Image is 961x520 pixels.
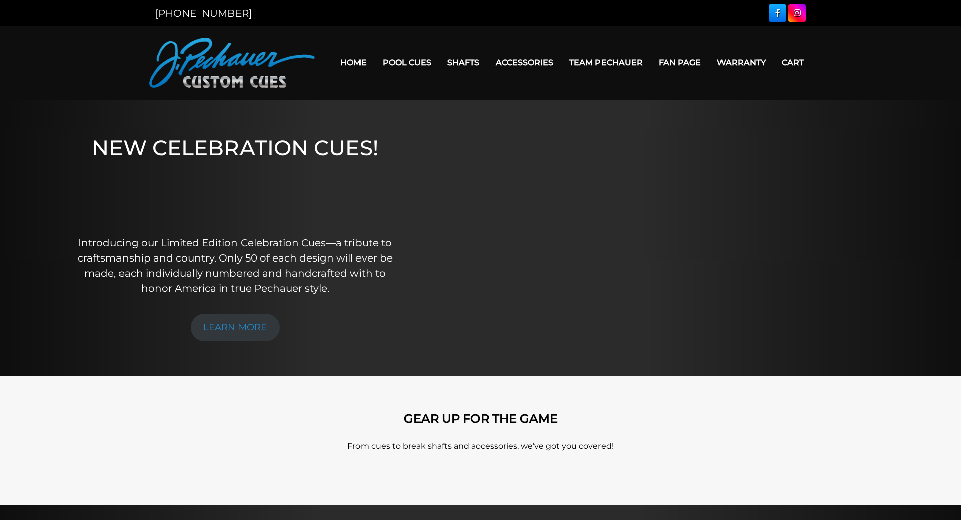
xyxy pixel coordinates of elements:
strong: GEAR UP FOR THE GAME [404,411,558,426]
a: Team Pechauer [561,50,651,75]
a: Cart [774,50,812,75]
p: From cues to break shafts and accessories, we’ve got you covered! [194,440,767,452]
a: Shafts [439,50,488,75]
a: Home [332,50,375,75]
a: Fan Page [651,50,709,75]
a: LEARN MORE [191,314,280,341]
a: Pool Cues [375,50,439,75]
p: Introducing our Limited Edition Celebration Cues—a tribute to craftsmanship and country. Only 50 ... [77,235,394,296]
a: Warranty [709,50,774,75]
h1: NEW CELEBRATION CUES! [77,135,394,222]
img: Pechauer Custom Cues [149,38,315,88]
a: Accessories [488,50,561,75]
a: [PHONE_NUMBER] [155,7,252,19]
